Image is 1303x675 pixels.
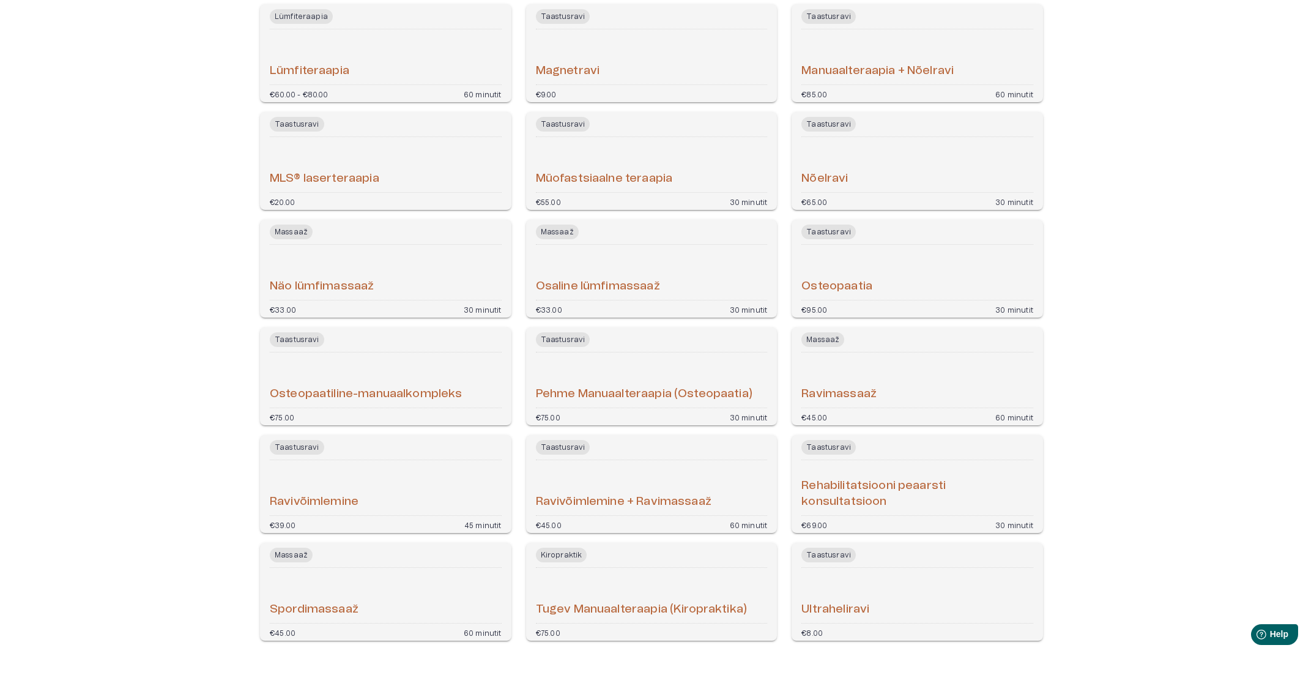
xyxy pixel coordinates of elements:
[270,494,358,510] h6: Ravivõimlemine
[792,435,1043,533] a: Open service booking details
[536,521,562,528] p: €45.00
[464,90,502,97] p: 60 minutit
[270,440,324,455] span: Taastusravi
[801,413,827,420] p: €45.00
[995,90,1033,97] p: 60 minutit
[536,386,752,403] h6: Pehme Manuaalteraapia (Osteopaatia)
[464,521,502,528] p: 45 minutit
[536,278,660,295] h6: Osaline lümfimassaaž
[464,628,502,636] p: 60 minutit
[526,435,778,533] a: Open service booking details
[730,521,768,528] p: 60 minutit
[526,327,778,425] a: Open service booking details
[536,305,562,313] p: €33.00
[536,628,560,636] p: €75.00
[801,117,856,132] span: Taastusravi
[536,440,590,455] span: Taastusravi
[792,112,1043,210] a: Open service booking details
[730,413,768,420] p: 30 minutit
[801,628,823,636] p: €8.00
[260,220,511,318] a: Open service booking details
[995,521,1033,528] p: 30 minutit
[260,112,511,210] a: Open service booking details
[801,90,827,97] p: €85.00
[270,548,313,562] span: Massaaž
[260,327,511,425] a: Open service booking details
[270,117,324,132] span: Taastusravi
[536,225,579,239] span: Massaaž
[536,9,590,24] span: Taastusravi
[270,90,329,97] p: €60.00 - €80.00
[730,198,768,205] p: 30 minutit
[260,543,511,641] a: Open service booking details
[801,225,856,239] span: Taastusravi
[536,90,557,97] p: €9.00
[792,220,1043,318] a: Open service booking details
[801,548,856,562] span: Taastusravi
[270,413,294,420] p: €75.00
[270,305,296,313] p: €33.00
[270,278,374,295] h6: Näo lümfimassaaž
[536,171,672,187] h6: Müofastsiaalne teraapia
[270,198,295,205] p: €20.00
[995,413,1033,420] p: 60 minutit
[801,602,869,618] h6: Ultraheliravi
[801,332,844,347] span: Massaaž
[260,4,511,102] a: Open service booking details
[270,386,462,403] h6: Osteopaatiline-manuaalkompleks
[536,602,747,618] h6: Tugev Manuaalteraapia (Kiropraktika)
[270,225,313,239] span: Massaaž
[270,332,324,347] span: Taastusravi
[801,440,856,455] span: Taastusravi
[536,198,561,205] p: €55.00
[801,521,827,528] p: €69.00
[526,4,778,102] a: Open service booking details
[801,278,872,295] h6: Osteopaatia
[536,332,590,347] span: Taastusravi
[536,548,587,562] span: Kiropraktik
[536,63,600,80] h6: Magnetravi
[801,198,827,205] p: €65.00
[536,117,590,132] span: Taastusravi
[536,494,711,510] h6: Ravivõimlemine + Ravimassaaž
[526,112,778,210] a: Open service booking details
[801,305,827,313] p: €95.00
[792,543,1043,641] a: Open service booking details
[270,521,295,528] p: €39.00
[995,305,1033,313] p: 30 minutit
[801,171,848,187] h6: Nõelravi
[536,413,560,420] p: €75.00
[270,628,295,636] p: €45.00
[792,4,1043,102] a: Open service booking details
[801,9,856,24] span: Taastusravi
[1208,619,1303,654] iframe: Help widget launcher
[270,171,379,187] h6: MLS® laserteraapia
[526,543,778,641] a: Open service booking details
[792,327,1043,425] a: Open service booking details
[260,435,511,533] a: Open service booking details
[270,63,349,80] h6: Lümfiteraapia
[801,478,1033,510] h6: Rehabilitatsiooni peaarsti konsultatsioon
[464,305,502,313] p: 30 minutit
[526,220,778,318] a: Open service booking details
[801,63,954,80] h6: Manuaalteraapia + Nõelravi
[270,602,358,618] h6: Spordimassaaž
[801,386,877,403] h6: Ravimassaaž
[270,9,333,24] span: Lümfiteraapia
[730,305,768,313] p: 30 minutit
[995,198,1033,205] p: 30 minutit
